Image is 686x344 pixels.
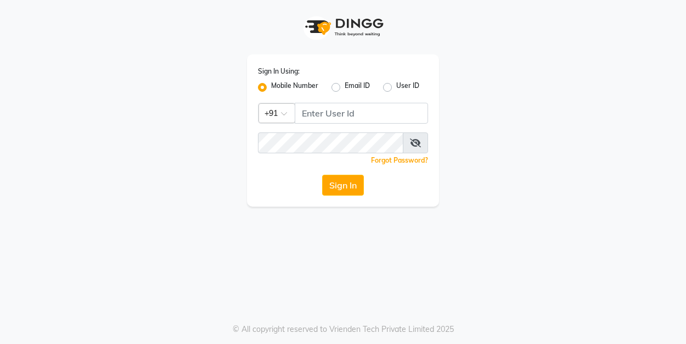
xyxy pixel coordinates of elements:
[271,81,318,94] label: Mobile Number
[258,66,300,76] label: Sign In Using:
[345,81,370,94] label: Email ID
[299,11,387,43] img: logo1.svg
[396,81,419,94] label: User ID
[371,156,428,164] a: Forgot Password?
[258,132,403,153] input: Username
[295,103,428,124] input: Username
[322,175,364,196] button: Sign In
